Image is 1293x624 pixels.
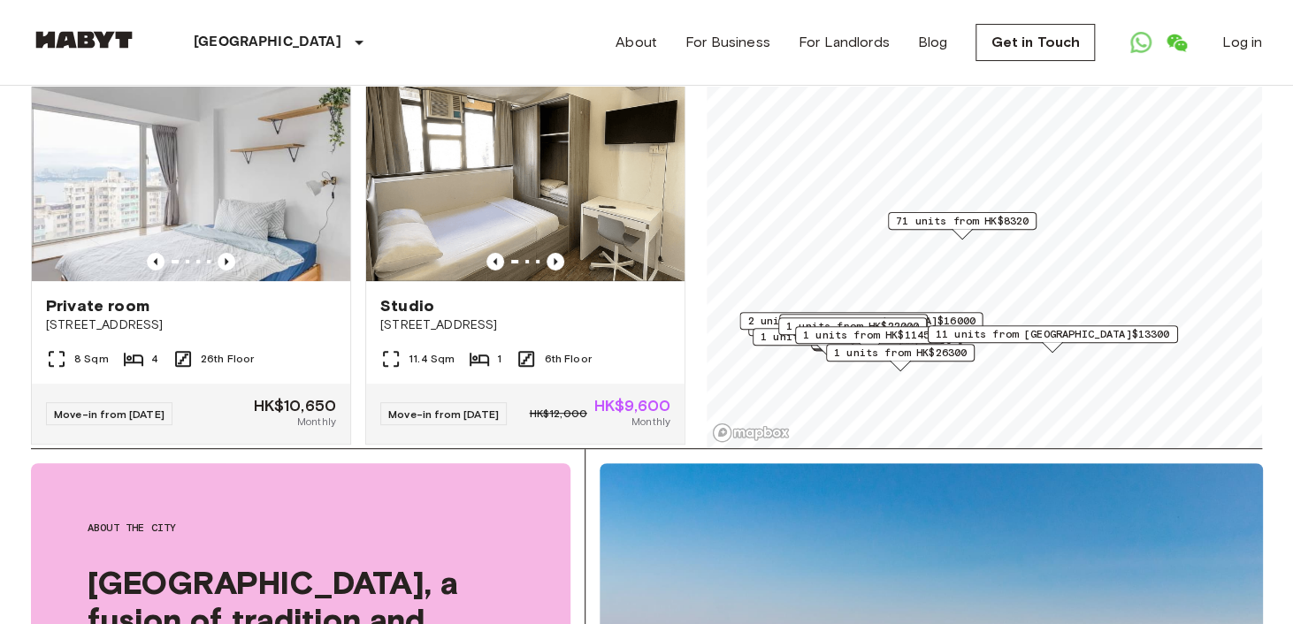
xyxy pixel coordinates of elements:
[1123,25,1159,60] a: Open WhatsApp
[380,295,434,316] span: Studio
[747,313,975,329] span: 2 units from [GEOGRAPHIC_DATA]$16000
[631,414,670,430] span: Monthly
[365,68,685,445] a: Marketing picture of unit HK-01-067-031-01Previous imagePrevious imageStudio[STREET_ADDRESS]11.4 ...
[786,318,919,334] span: 1 units from HK$22000
[888,212,1037,240] div: Map marker
[194,32,341,53] p: [GEOGRAPHIC_DATA]
[409,351,455,367] span: 11.4 Sqm
[54,407,164,421] span: Move-in from [DATE]
[826,344,975,371] div: Map marker
[254,398,336,414] span: HK$10,650
[712,422,790,443] a: Mapbox logo
[46,295,149,316] span: Private room
[1222,32,1262,53] a: Log in
[547,253,564,270] button: Previous image
[388,407,499,421] span: Move-in from [DATE]
[761,329,893,345] span: 1 units from HK$11200
[32,69,350,281] img: Marketing picture of unit HK-01-028-001-02
[88,520,514,536] span: About the city
[594,398,670,414] span: HK$9,600
[147,253,164,270] button: Previous image
[366,69,685,281] img: Marketing picture of unit HK-01-067-031-01
[975,24,1095,61] a: Get in Touch
[74,351,109,367] span: 8 Sqm
[795,326,944,354] div: Map marker
[31,31,137,49] img: Habyt
[928,325,1178,353] div: Map marker
[544,351,591,367] span: 6th Floor
[297,414,336,430] span: Monthly
[787,315,920,331] span: 1 units from HK$11300
[529,406,586,422] span: HK$12,000
[1159,25,1194,60] a: Open WeChat
[497,351,501,367] span: 1
[834,345,967,361] span: 1 units from HK$26300
[218,253,235,270] button: Previous image
[778,317,927,345] div: Map marker
[685,32,770,53] a: For Business
[486,253,504,270] button: Previous image
[918,32,948,53] a: Blog
[616,32,657,53] a: About
[739,312,983,339] div: Map marker
[151,351,158,367] span: 4
[201,351,255,367] span: 26th Floor
[46,316,336,334] span: [STREET_ADDRESS]
[753,328,901,355] div: Map marker
[779,314,928,341] div: Map marker
[380,316,670,334] span: [STREET_ADDRESS]
[31,68,351,445] a: Marketing picture of unit HK-01-028-001-02Previous imagePrevious imagePrivate room[STREET_ADDRESS...
[896,213,1029,229] span: 71 units from HK$8320
[799,32,890,53] a: For Landlords
[936,326,1170,342] span: 11 units from [GEOGRAPHIC_DATA]$13300
[803,327,936,343] span: 1 units from HK$11450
